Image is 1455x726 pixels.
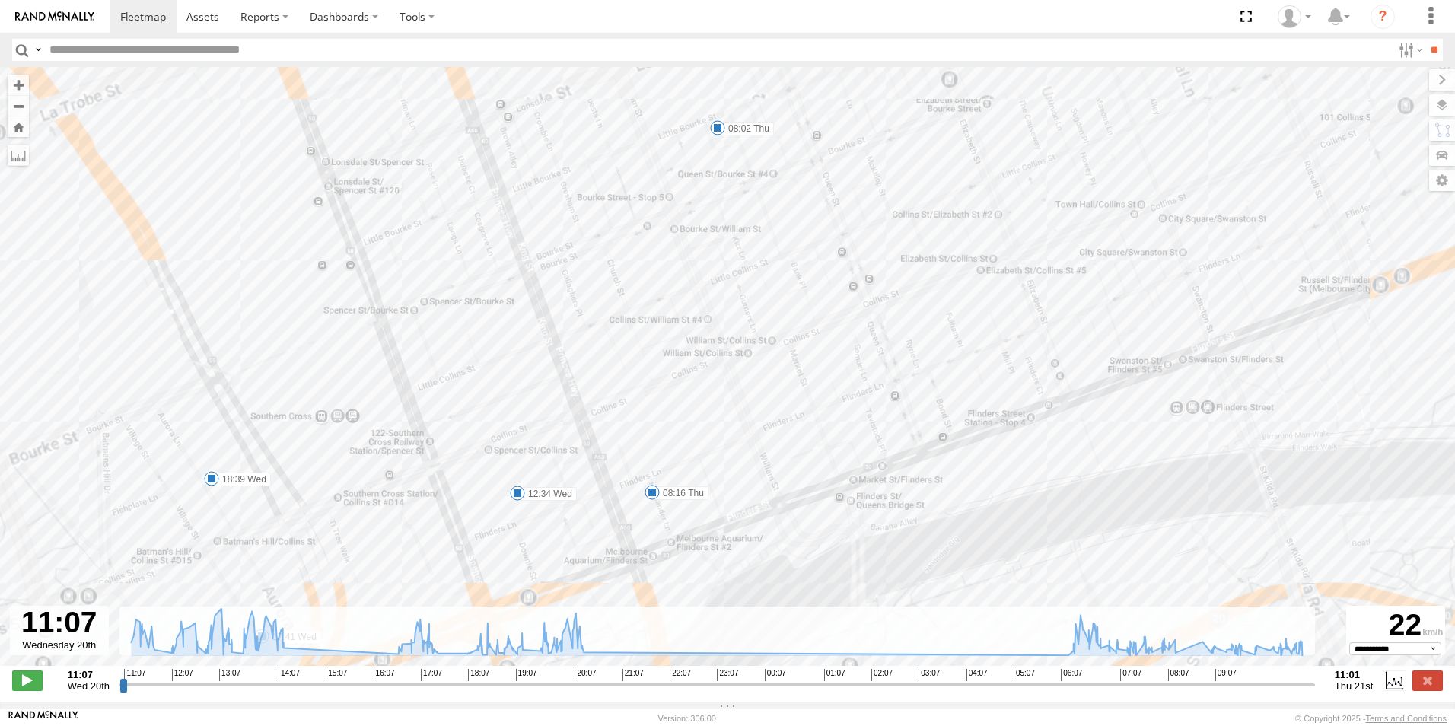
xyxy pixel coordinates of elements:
[8,95,29,116] button: Zoom out
[8,75,29,95] button: Zoom in
[1120,669,1141,681] span: 07:07
[652,486,708,500] label: 08:16 Thu
[468,669,489,681] span: 18:07
[32,39,44,61] label: Search Query
[8,116,29,137] button: Zoom Home
[279,669,300,681] span: 14:07
[8,145,29,166] label: Measure
[8,711,78,726] a: Visit our Website
[919,669,940,681] span: 03:07
[1371,5,1395,29] i: ?
[15,11,94,22] img: rand-logo.svg
[658,714,716,723] div: Version: 306.00
[871,669,893,681] span: 02:07
[966,669,988,681] span: 04:07
[765,669,786,681] span: 00:07
[1295,714,1447,723] div: © Copyright 2025 -
[517,487,577,501] label: 12:34 Wed
[1168,669,1189,681] span: 08:07
[219,669,240,681] span: 13:07
[1335,680,1373,692] span: Thu 21st Aug 2025
[1393,39,1425,61] label: Search Filter Options
[1272,5,1317,28] div: Sean Aliphon
[1412,670,1443,690] label: Close
[1014,669,1035,681] span: 05:07
[717,669,738,681] span: 23:07
[12,670,43,690] label: Play/Stop
[172,669,193,681] span: 12:07
[68,680,110,692] span: Wed 20th Aug 2025
[326,669,347,681] span: 15:07
[124,669,145,681] span: 11:07
[1061,669,1082,681] span: 06:07
[622,669,644,681] span: 21:07
[718,122,774,135] label: 08:02 Thu
[516,669,537,681] span: 19:07
[1348,608,1443,642] div: 22
[212,473,271,486] label: 18:39 Wed
[1215,669,1237,681] span: 09:07
[421,669,442,681] span: 17:07
[824,669,845,681] span: 01:07
[374,669,395,681] span: 16:07
[1335,669,1373,680] strong: 11:01
[575,669,596,681] span: 20:07
[1429,170,1455,191] label: Map Settings
[68,669,110,680] strong: 11:07
[670,669,691,681] span: 22:07
[1366,714,1447,723] a: Terms and Conditions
